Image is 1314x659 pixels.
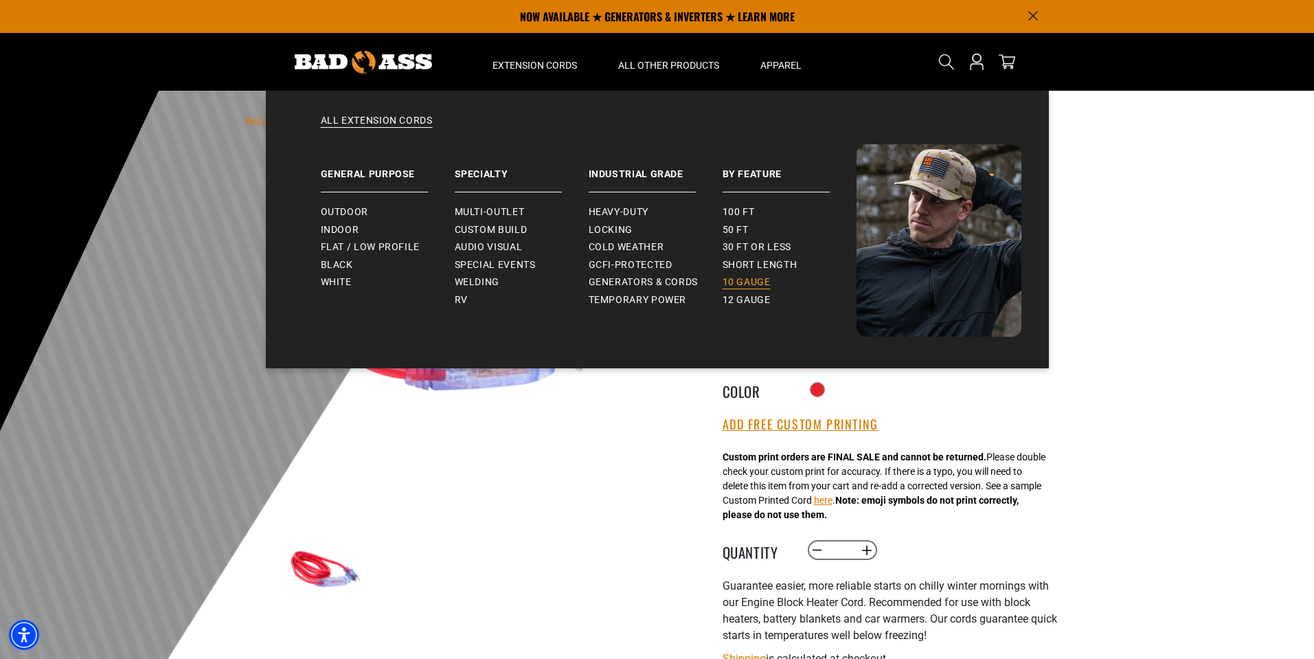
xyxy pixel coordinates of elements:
[455,206,525,219] span: Multi-Outlet
[9,620,39,650] div: Accessibility Menu
[455,203,589,221] a: Multi-Outlet
[321,273,455,291] a: White
[814,493,832,508] button: here
[455,259,536,271] span: Special Events
[321,144,455,192] a: General Purpose
[321,224,359,236] span: Indoor
[492,59,577,71] span: Extension Cords
[589,203,723,221] a: Heavy-Duty
[723,417,879,432] button: Add Free Custom Printing
[723,291,857,309] a: 12 gauge
[857,144,1021,337] img: Bad Ass Extension Cords
[723,259,797,271] span: Short Length
[723,495,1019,520] strong: Note: emoji symbols do not print correctly, please do not use them.
[740,33,822,91] summary: Apparel
[723,276,771,289] span: 10 gauge
[455,221,589,239] a: Custom Build
[723,273,857,291] a: 10 gauge
[455,273,589,291] a: Welding
[589,206,648,219] span: Heavy-Duty
[936,51,958,73] summary: Search
[455,294,468,306] span: RV
[321,276,352,289] span: White
[760,59,802,71] span: Apparel
[589,144,723,192] a: Industrial Grade
[455,224,528,236] span: Custom Build
[321,203,455,221] a: Outdoor
[589,276,699,289] span: Generators & Cords
[472,33,598,91] summary: Extension Cords
[723,451,986,462] strong: Custom print orders are FINAL SALE and cannot be returned.
[589,238,723,256] a: Cold Weather
[589,291,723,309] a: Temporary Power
[589,241,664,254] span: Cold Weather
[293,114,1021,144] a: All Extension Cords
[589,294,687,306] span: Temporary Power
[455,238,589,256] a: Audio Visual
[618,59,719,71] span: All Other Products
[966,33,988,91] a: Open this option
[723,144,857,192] a: By Feature
[723,541,791,559] label: Quantity
[598,33,740,91] summary: All Other Products
[455,276,499,289] span: Welding
[723,238,857,256] a: 30 ft or less
[455,256,589,274] a: Special Events
[723,241,791,254] span: 30 ft or less
[723,294,771,306] span: 12 gauge
[321,206,368,219] span: Outdoor
[321,256,455,274] a: Black
[723,381,791,399] legend: Color
[321,259,353,271] span: Black
[723,256,857,274] a: Short Length
[455,291,589,309] a: RV
[245,111,589,128] nav: breadcrumbs
[996,54,1018,70] a: cart
[723,221,857,239] a: 50 ft
[723,450,1045,522] div: Please double check your custom print for accuracy. If there is a typo, you will need to delete t...
[455,241,523,254] span: Audio Visual
[455,144,589,192] a: Specialty
[321,238,455,256] a: Flat / Low Profile
[589,224,633,236] span: Locking
[589,221,723,239] a: Locking
[589,256,723,274] a: GCFI-Protected
[723,203,857,221] a: 100 ft
[589,259,672,271] span: GCFI-Protected
[321,221,455,239] a: Indoor
[321,241,420,254] span: Flat / Low Profile
[589,273,723,291] a: Generators & Cords
[723,578,1059,644] p: Guarantee easier, more reliable starts on chilly winter mornings with our Engine Block Heater Cor...
[295,51,432,74] img: Bad Ass Extension Cords
[286,529,365,609] img: red
[723,224,749,236] span: 50 ft
[723,206,755,219] span: 100 ft
[245,115,338,125] a: Bad Ass Extension Cords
